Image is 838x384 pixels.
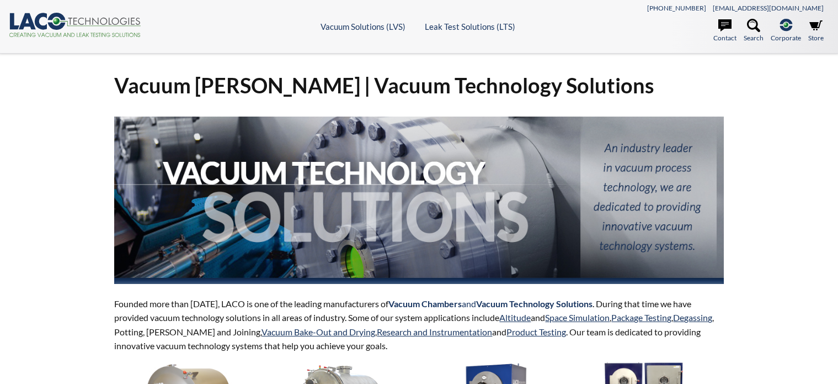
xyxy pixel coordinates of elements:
[611,312,671,323] a: Package Testing
[425,22,515,31] a: Leak Test Solutions (LTS)
[771,33,801,43] span: Corporate
[744,19,764,43] a: Search
[114,297,723,353] p: Founded more than [DATE], LACO is one of the leading manufacturers of . During that time we have ...
[808,19,824,43] a: Store
[114,117,723,284] img: Vacuum Technology Solutions Header
[713,4,824,12] a: [EMAIL_ADDRESS][DOMAIN_NAME]
[713,19,736,43] a: Contact
[261,327,375,337] a: Vacuum Bake-Out and Drying
[673,312,712,323] a: Degassing
[476,298,593,309] strong: Vacuum Technology Solutions
[388,298,462,309] strong: Vacuum Chambers
[647,4,706,12] a: [PHONE_NUMBER]
[321,22,405,31] a: Vacuum Solutions (LVS)
[545,312,610,323] a: Space Simulation
[377,327,492,337] a: Research and Instrumentation
[499,312,531,323] a: Altitude
[388,298,593,309] span: and
[114,72,723,99] h1: Vacuum [PERSON_NAME] | Vacuum Technology Solutions
[506,327,566,337] a: Product Testing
